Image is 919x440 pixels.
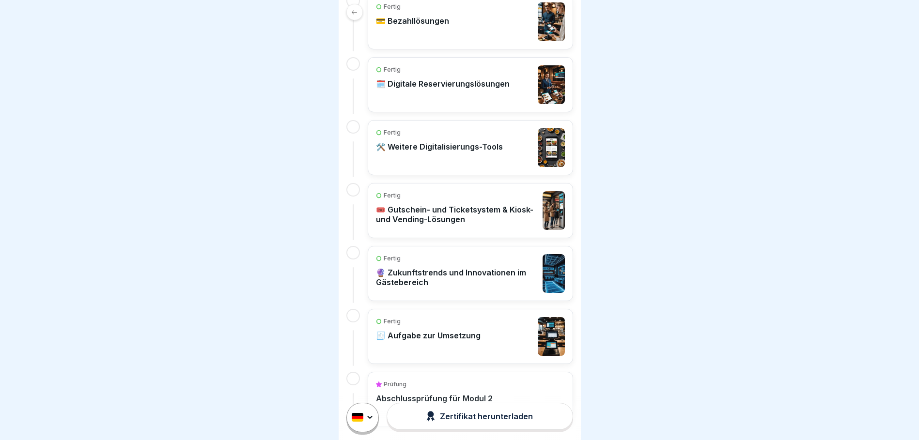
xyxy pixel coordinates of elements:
a: Fertig🗓️ Digitale Reservierungslösungen [376,65,565,104]
a: Fertig🛠️ Weitere Digitalisierungs-Tools [376,128,565,167]
p: Fertig [384,128,401,137]
img: psea9m6gol7mgm6ivvljfwng.png [543,254,565,293]
p: 🔮 Zukunftstrends und Innovationen im Gästebereich [376,268,538,287]
p: 🛠️ Weitere Digitalisierungs-Tools [376,142,503,152]
img: itnkgzj33exz38amn9jsjjzn.png [538,2,565,41]
a: Fertig🔮 Zukunftstrends und Innovationen im Gästebereich [376,254,565,293]
img: ht7fi9svswd37cl72yjnkqo0.png [538,317,565,356]
img: de.svg [352,413,363,422]
a: PrüfungAbschlussprüfung für Modul 2 [376,380,565,419]
p: Fertig [384,65,401,74]
img: g3crwc0n249k60ek3z3i63sx.png [538,65,565,104]
img: k6wynh9cuc9qw225mk8t35z5.png [543,191,565,230]
a: Fertig💳 Bezahllösungen [376,2,565,41]
p: 💳 Bezahllösungen [376,16,449,26]
p: 🧾 Aufgabe zur Umsetzung [376,331,481,340]
p: Fertig [384,2,401,11]
p: Fertig [384,191,401,200]
p: 🗓️ Digitale Reservierungslösungen [376,79,510,89]
p: Prüfung [384,380,406,389]
div: Zertifikat herunterladen [426,411,533,422]
p: Abschlussprüfung für Modul 2 [376,394,493,403]
p: 🎟️ Gutschein- und Ticketsystem & Kiosk- und Vending-Lösungen [376,205,538,224]
a: Fertig🧾 Aufgabe zur Umsetzung [376,317,565,356]
img: jnbvgqgfja3qep01tpzyc8xm.png [538,128,565,167]
p: Fertig [384,254,401,263]
a: Fertig🎟️ Gutschein- und Ticketsystem & Kiosk- und Vending-Lösungen [376,191,565,230]
p: Fertig [384,317,401,326]
button: Zertifikat herunterladen [387,403,573,430]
